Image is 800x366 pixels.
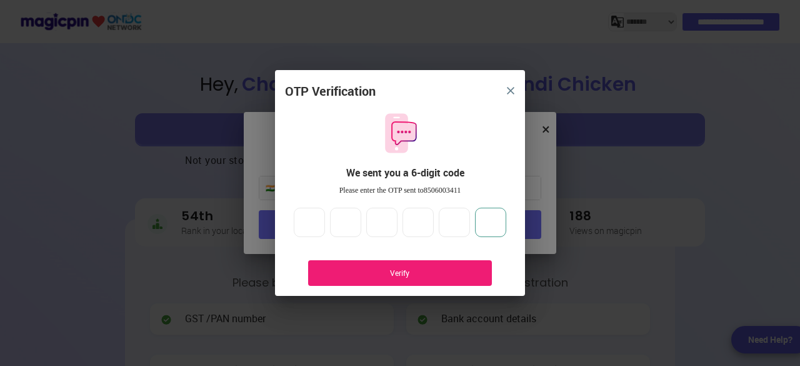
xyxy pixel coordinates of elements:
[499,79,522,102] button: close
[295,166,515,180] div: We sent you a 6-digit code
[327,268,473,278] div: Verify
[507,87,514,94] img: 8zTxi7IzMsfkYqyYgBgfvSHvmzQA9juT1O3mhMgBDT8p5s20zMZ2JbefE1IEBlkXHwa7wAFxGwdILBLhkAAAAASUVORK5CYII=
[285,185,515,196] div: Please enter the OTP sent to 8506003411
[285,83,376,101] div: OTP Verification
[379,112,421,155] img: otpMessageIcon.11fa9bf9.svg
